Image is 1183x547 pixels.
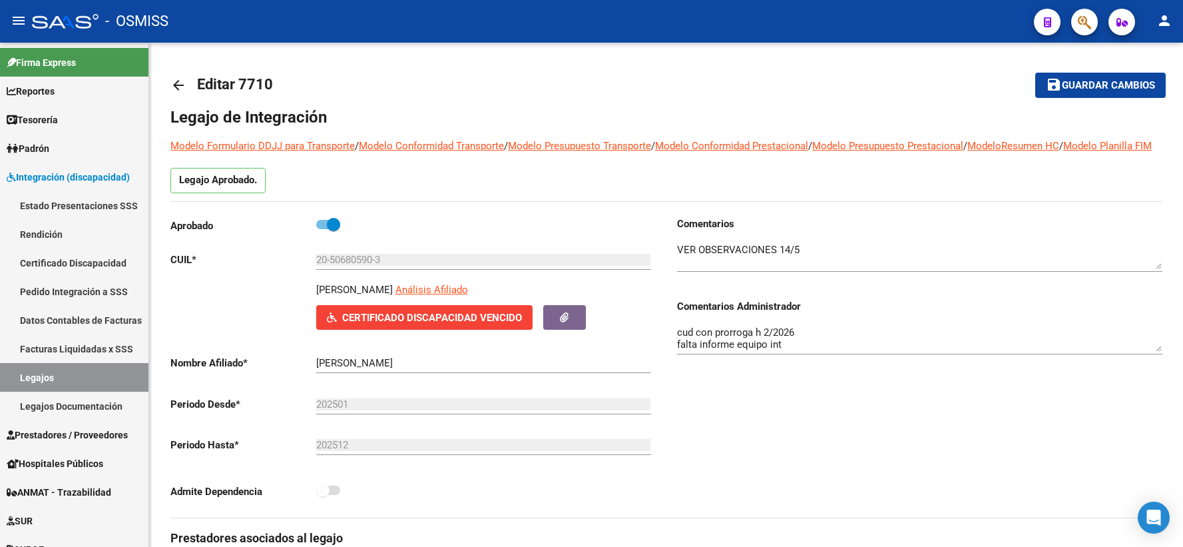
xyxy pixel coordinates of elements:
mat-icon: save [1046,77,1062,93]
p: Admite Dependencia [170,484,316,499]
p: Periodo Hasta [170,438,316,452]
span: - OSMISS [105,7,168,36]
a: ModeloResumen HC [967,140,1059,152]
span: Análisis Afiliado [395,284,468,296]
span: Firma Express [7,55,76,70]
span: Prestadores / Proveedores [7,428,128,442]
p: Aprobado [170,219,316,233]
p: CUIL [170,253,316,267]
span: Editar 7710 [197,76,273,93]
a: Modelo Formulario DDJJ para Transporte [170,140,355,152]
h3: Comentarios Administrador [677,299,1162,314]
mat-icon: person [1156,13,1172,29]
span: Guardar cambios [1062,80,1155,92]
button: Guardar cambios [1035,73,1166,97]
span: ANMAT - Trazabilidad [7,485,111,500]
p: Legajo Aprobado. [170,168,266,193]
a: Modelo Conformidad Transporte [359,140,504,152]
p: Periodo Desde [170,397,316,412]
a: Modelo Presupuesto Transporte [508,140,651,152]
span: Hospitales Públicos [7,456,103,471]
a: Modelo Conformidad Prestacional [655,140,808,152]
mat-icon: menu [11,13,27,29]
p: [PERSON_NAME] [316,282,393,297]
p: Nombre Afiliado [170,356,316,370]
span: SUR [7,514,33,528]
button: Certificado Discapacidad Vencido [316,305,533,330]
span: Tesorería [7,113,58,127]
a: Modelo Planilla FIM [1063,140,1152,152]
span: Certificado Discapacidad Vencido [342,312,522,324]
mat-icon: arrow_back [170,77,186,93]
a: Modelo Presupuesto Prestacional [812,140,963,152]
h3: Comentarios [677,217,1162,231]
h1: Legajo de Integración [170,107,1162,128]
span: Reportes [7,84,55,99]
span: Padrón [7,141,49,156]
div: Open Intercom Messenger [1138,502,1170,534]
span: Integración (discapacidad) [7,170,130,185]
